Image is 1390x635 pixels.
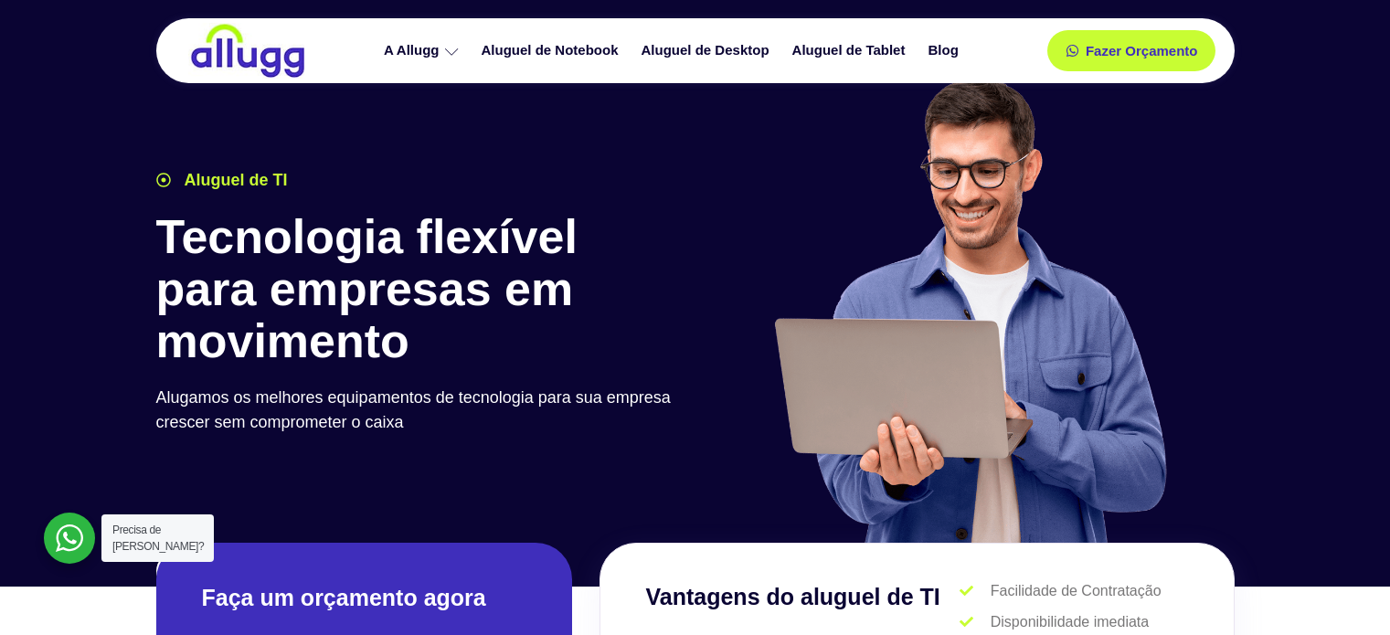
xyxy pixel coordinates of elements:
h1: Tecnologia flexível para empresas em movimento [156,211,686,368]
img: aluguel de ti para startups [768,77,1171,543]
a: A Allugg [375,35,472,67]
a: Blog [918,35,971,67]
a: Aluguel de Desktop [632,35,783,67]
iframe: Chat Widget [1299,547,1390,635]
div: Widget de chat [1299,547,1390,635]
span: Facilidade de Contratação [986,580,1162,602]
span: Disponibilidade imediata [986,611,1149,633]
a: Aluguel de Notebook [472,35,632,67]
span: Fazer Orçamento [1086,44,1198,58]
span: Aluguel de TI [180,168,288,193]
h3: Vantagens do aluguel de TI [646,580,960,615]
a: Fazer Orçamento [1047,30,1216,71]
p: Alugamos os melhores equipamentos de tecnologia para sua empresa crescer sem comprometer o caixa [156,386,686,435]
img: locação de TI é Allugg [188,23,307,79]
h2: Faça um orçamento agora [202,583,526,613]
a: Aluguel de Tablet [783,35,919,67]
span: Precisa de [PERSON_NAME]? [112,524,204,553]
